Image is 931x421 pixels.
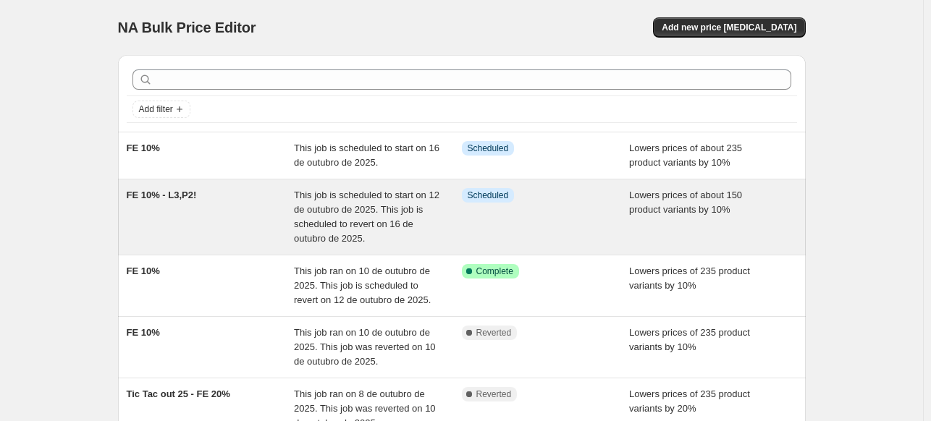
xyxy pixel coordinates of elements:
[468,190,509,201] span: Scheduled
[127,265,160,276] span: FE 10%
[139,103,173,115] span: Add filter
[476,327,512,339] span: Reverted
[118,20,256,35] span: NA Bulk Price Editor
[127,143,160,153] span: FE 10%
[294,143,439,168] span: This job is scheduled to start on 16 de outubro de 2025.
[629,143,742,168] span: Lowers prices of about 235 product variants by 10%
[653,17,805,38] button: Add new price [MEDICAL_DATA]
[476,265,513,277] span: Complete
[468,143,509,154] span: Scheduled
[294,190,439,244] span: This job is scheduled to start on 12 de outubro de 2025. This job is scheduled to revert on 16 de...
[127,190,197,200] span: FE 10% - L3,P2!
[476,388,512,400] span: Reverted
[294,265,431,305] span: This job ran on 10 de outubro de 2025. This job is scheduled to revert on 12 de outubro de 2025.
[294,327,436,367] span: This job ran on 10 de outubro de 2025. This job was reverted on 10 de outubro de 2025.
[127,327,160,338] span: FE 10%
[629,190,742,215] span: Lowers prices of about 150 product variants by 10%
[629,327,750,352] span: Lowers prices of 235 product variants by 10%
[629,388,750,414] span: Lowers prices of 235 product variants by 20%
[127,388,230,399] span: Tic Tac out 25 - FE 20%
[132,101,190,118] button: Add filter
[662,22,796,33] span: Add new price [MEDICAL_DATA]
[629,265,750,291] span: Lowers prices of 235 product variants by 10%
